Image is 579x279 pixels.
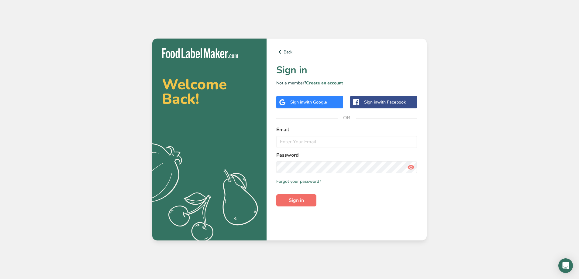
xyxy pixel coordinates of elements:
[276,151,417,159] label: Password
[276,80,417,86] p: Not a member?
[364,99,406,105] div: Sign in
[306,80,343,86] a: Create an account
[276,136,417,148] input: Enter Your Email
[162,48,238,58] img: Food Label Maker
[289,197,304,204] span: Sign in
[290,99,327,105] div: Sign in
[377,99,406,105] span: with Facebook
[276,126,417,133] label: Email
[303,99,327,105] span: with Google
[276,63,417,77] h1: Sign in
[338,109,356,127] span: OR
[276,178,321,185] a: Forgot your password?
[162,77,257,106] h2: Welcome Back!
[276,48,417,56] a: Back
[558,258,573,273] div: Open Intercom Messenger
[276,194,316,206] button: Sign in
